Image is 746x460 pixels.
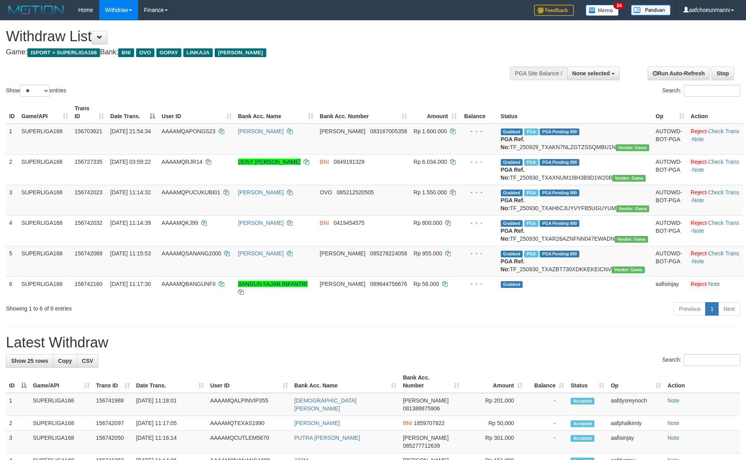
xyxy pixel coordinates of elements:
[75,189,102,195] span: 156742023
[18,185,71,215] td: SUPERLIGA168
[708,220,739,226] a: Check Trans
[30,393,93,416] td: SUPERLIGA168
[613,2,624,9] span: 34
[320,128,365,134] span: [PERSON_NAME]
[652,124,687,155] td: AUTOWD-BOT-PGA
[463,249,494,257] div: - - -
[334,159,365,165] span: Copy 0849191329 to clipboard
[18,276,71,299] td: SUPERLIGA168
[691,220,707,226] a: Reject
[688,185,743,215] td: · ·
[93,370,133,393] th: Trans ID: activate to sort column ascending
[110,159,151,165] span: [DATE] 03:59:22
[320,250,365,257] span: [PERSON_NAME]
[692,136,704,142] a: Note
[498,215,653,246] td: TF_250930_TXAR26AZNFNN047EWADN
[158,101,235,124] th: User ID: activate to sort column ascending
[133,370,207,393] th: Date Trans.: activate to sort column ascending
[708,189,739,195] a: Check Trans
[110,128,151,134] span: [DATE] 21:54:34
[403,420,412,426] span: BNI
[708,281,720,287] a: Note
[118,48,134,57] span: BNI
[526,416,567,431] td: -
[652,215,687,246] td: AUTOWD-BOT-PGA
[403,405,440,412] span: Copy 081388875906 to clipboard
[705,302,719,316] a: 1
[27,48,100,57] span: ISPORT > SUPERLIGA168
[18,101,71,124] th: Game/API: activate to sort column ascending
[684,354,740,366] input: Search:
[526,370,567,393] th: Balance: activate to sort column ascending
[71,101,107,124] th: Trans ID: activate to sort column ascending
[567,370,608,393] th: Status: activate to sort column ascending
[501,258,525,272] b: PGA Ref. No:
[718,302,740,316] a: Next
[688,124,743,155] td: · ·
[534,5,574,16] img: Feedback.jpg
[691,159,707,165] a: Reject
[692,197,704,203] a: Note
[75,128,102,134] span: 156703621
[6,4,66,16] img: MOTION_logo.png
[664,370,740,393] th: Action
[501,228,525,242] b: PGA Ref. No:
[6,101,18,124] th: ID
[571,420,594,427] span: Accepted
[75,159,102,165] span: 156727335
[207,416,291,431] td: AAAAMQTEXAS1990
[708,128,739,134] a: Check Trans
[30,431,93,453] td: SUPERLIGA168
[18,246,71,276] td: SUPERLIGA168
[540,190,579,196] span: PGA Pending
[6,335,740,351] h1: Latest Withdraw
[294,435,360,441] a: PUTRA [PERSON_NAME]
[162,220,198,226] span: AAAAMQKJ99
[413,220,442,226] span: Rp 800.000
[463,158,494,166] div: - - -
[183,48,213,57] span: LINKAJA
[652,276,687,299] td: aafisinjay
[684,85,740,97] input: Search:
[207,431,291,453] td: AAAAMQCUTLEM5670
[110,189,151,195] span: [DATE] 11:14:32
[652,246,687,276] td: AUTOWD-BOT-PGA
[334,220,365,226] span: Copy 0419454575 to clipboard
[30,416,93,431] td: SUPERLIGA168
[540,220,579,227] span: PGA Pending
[648,67,710,80] a: Run Auto-Refresh
[6,370,30,393] th: ID: activate to sort column descending
[501,197,525,211] b: PGA Ref. No:
[238,281,308,287] a: BANGUN FAJAR INFANTRI
[410,101,460,124] th: Amount: activate to sort column ascending
[571,435,594,442] span: Accepted
[691,250,707,257] a: Reject
[688,215,743,246] td: · ·
[320,189,332,195] span: OVO
[652,185,687,215] td: AUTOWD-BOT-PGA
[498,154,653,185] td: TF_250930_TXAXNUM1I8H3B9D1W20B
[498,101,653,124] th: Status
[586,5,619,16] img: Button%20Memo.svg
[524,128,538,135] span: Marked by aafchhiseyha
[463,127,494,135] div: - - -
[18,215,71,246] td: SUPERLIGA168
[11,358,48,364] span: Show 25 rows
[6,29,489,44] h1: Withdraw List
[501,281,523,288] span: Grabbed
[611,266,645,273] span: Vendor URL: https://trx31.1velocity.biz
[6,246,18,276] td: 5
[75,281,102,287] span: 156742160
[463,219,494,227] div: - - -
[498,185,653,215] td: TF_250930_TXAH6CJUYVYFB5UGUYUM
[370,281,407,287] span: Copy 089644756676 to clipboard
[291,370,400,393] th: Bank Acc. Name: activate to sort column ascending
[413,281,439,287] span: Rp 58.000
[688,154,743,185] td: · ·
[463,280,494,288] div: - - -
[662,354,740,366] label: Search:
[6,416,30,431] td: 2
[463,370,526,393] th: Amount: activate to sort column ascending
[320,281,365,287] span: [PERSON_NAME]
[662,85,740,97] label: Search:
